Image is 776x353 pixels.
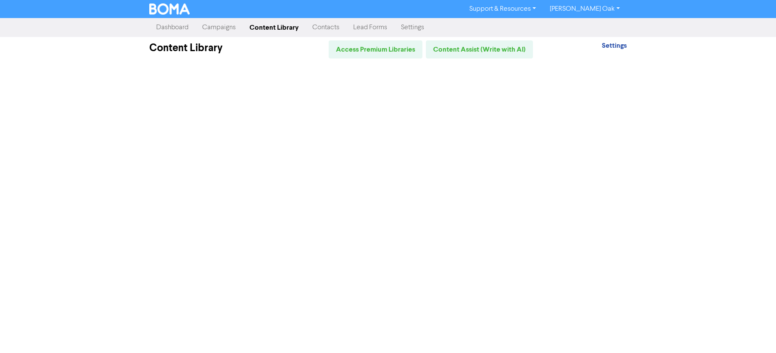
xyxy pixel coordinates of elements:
[149,19,195,36] a: Dashboard
[243,19,305,36] a: Content Library
[329,40,422,58] a: Access Premium Libraries
[305,19,346,36] a: Contacts
[195,19,243,36] a: Campaigns
[149,3,190,15] img: BOMA Logo
[346,19,394,36] a: Lead Forms
[426,40,533,58] a: Content Assist (Write with AI)
[733,312,776,353] iframe: Chat Widget
[149,40,259,56] div: Content Library
[602,41,627,50] strong: Settings
[543,2,627,16] a: [PERSON_NAME] Oak
[602,43,627,49] a: Settings
[462,2,543,16] a: Support & Resources
[394,19,431,36] a: Settings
